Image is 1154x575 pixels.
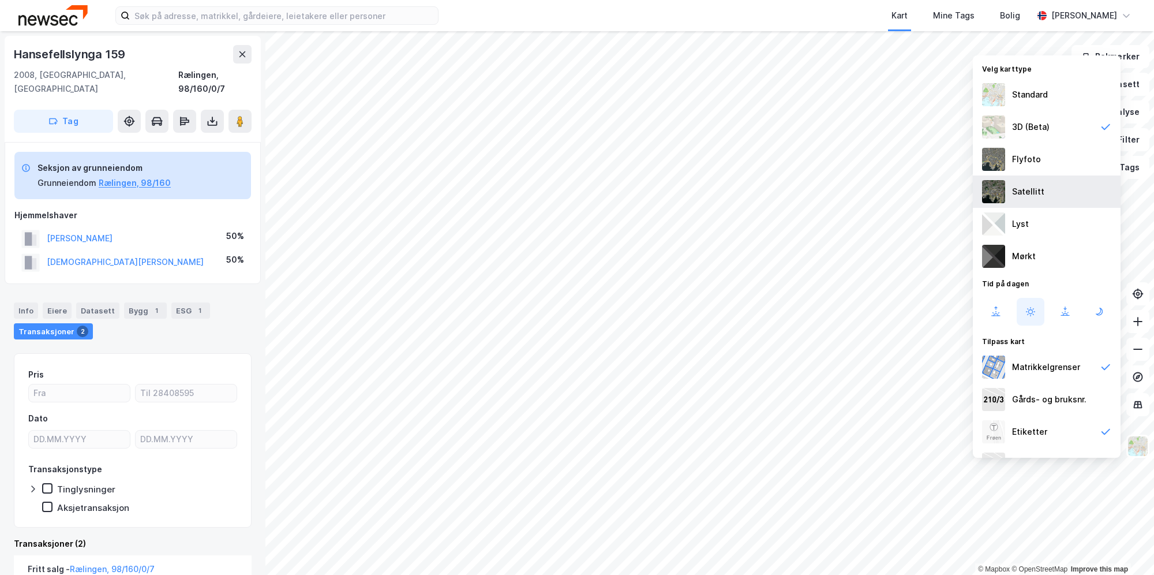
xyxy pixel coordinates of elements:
[29,384,130,402] input: Fra
[1051,9,1117,23] div: [PERSON_NAME]
[1012,425,1047,439] div: Etiketter
[194,305,205,316] div: 1
[1012,152,1041,166] div: Flyfoto
[76,303,119,319] div: Datasett
[99,176,171,190] button: Rælingen, 98/160
[982,420,1005,443] img: Z
[1012,88,1048,102] div: Standard
[982,453,1005,476] img: majorOwner.b5e170eddb5c04bfeeff.jpeg
[1096,156,1149,179] button: Tags
[973,330,1121,351] div: Tilpass kart
[982,180,1005,203] img: 9k=
[1012,120,1050,134] div: 3D (Beta)
[978,565,1010,573] a: Mapbox
[1012,249,1036,263] div: Mørkt
[14,110,113,133] button: Tag
[982,356,1005,379] img: cadastreBorders.cfe08de4b5ddd52a10de.jpeg
[14,303,38,319] div: Info
[136,384,237,402] input: Til 28408595
[28,462,102,476] div: Transaksjonstype
[1094,128,1149,151] button: Filter
[151,305,162,316] div: 1
[1011,565,1067,573] a: OpenStreetMap
[171,303,210,319] div: ESG
[982,148,1005,171] img: Z
[130,7,438,24] input: Søk på adresse, matrikkel, gårdeiere, leietakere eller personer
[1096,520,1154,575] div: Kontrollprogram for chat
[57,484,115,495] div: Tinglysninger
[1012,393,1086,406] div: Gårds- og bruksnr.
[226,253,244,267] div: 50%
[57,502,129,513] div: Aksjetransaksjon
[124,303,167,319] div: Bygg
[77,326,88,337] div: 2
[1012,217,1029,231] div: Lyst
[29,431,130,448] input: DD.MM.YYYY
[14,537,252,551] div: Transaksjoner (2)
[28,368,44,382] div: Pris
[982,245,1005,268] img: nCdM7BzjoCAAAAAElFTkSuQmCC
[28,412,48,425] div: Dato
[14,208,251,222] div: Hjemmelshaver
[14,68,178,96] div: 2008, [GEOGRAPHIC_DATA], [GEOGRAPHIC_DATA]
[14,323,93,339] div: Transaksjoner
[982,388,1005,411] img: cadastreKeys.547ab17ec502f5a4ef2b.jpeg
[1096,520,1154,575] iframe: Chat Widget
[973,272,1121,293] div: Tid på dagen
[43,303,72,319] div: Eiere
[933,9,975,23] div: Mine Tags
[136,431,237,448] input: DD.MM.YYYY
[982,212,1005,236] img: luj3wr1y2y3+OchiMxRmMxRlscgabnMEmZ7DJGWxyBpucwSZnsMkZbHIGm5zBJmewyRlscgabnMEmZ7DJGWxyBpucwSZnsMkZ...
[982,115,1005,139] img: Z
[1071,45,1149,68] button: Bokmerker
[18,5,88,25] img: newsec-logo.f6e21ccffca1b3a03d2d.png
[38,161,171,175] div: Seksjon av grunneiendom
[70,564,155,574] a: Rælingen, 98/160/0/7
[1012,185,1044,199] div: Satellitt
[973,58,1121,79] div: Velg karttype
[38,176,96,190] div: Grunneiendom
[891,9,908,23] div: Kart
[1127,435,1149,457] img: Z
[982,83,1005,106] img: Z
[14,45,128,64] div: Hansefellslynga 159
[178,68,252,96] div: Rælingen, 98/160/0/7
[226,229,244,243] div: 50%
[1012,360,1080,374] div: Matrikkelgrenser
[1071,565,1128,573] a: Improve this map
[1012,457,1054,471] div: Hovedeier
[1000,9,1020,23] div: Bolig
